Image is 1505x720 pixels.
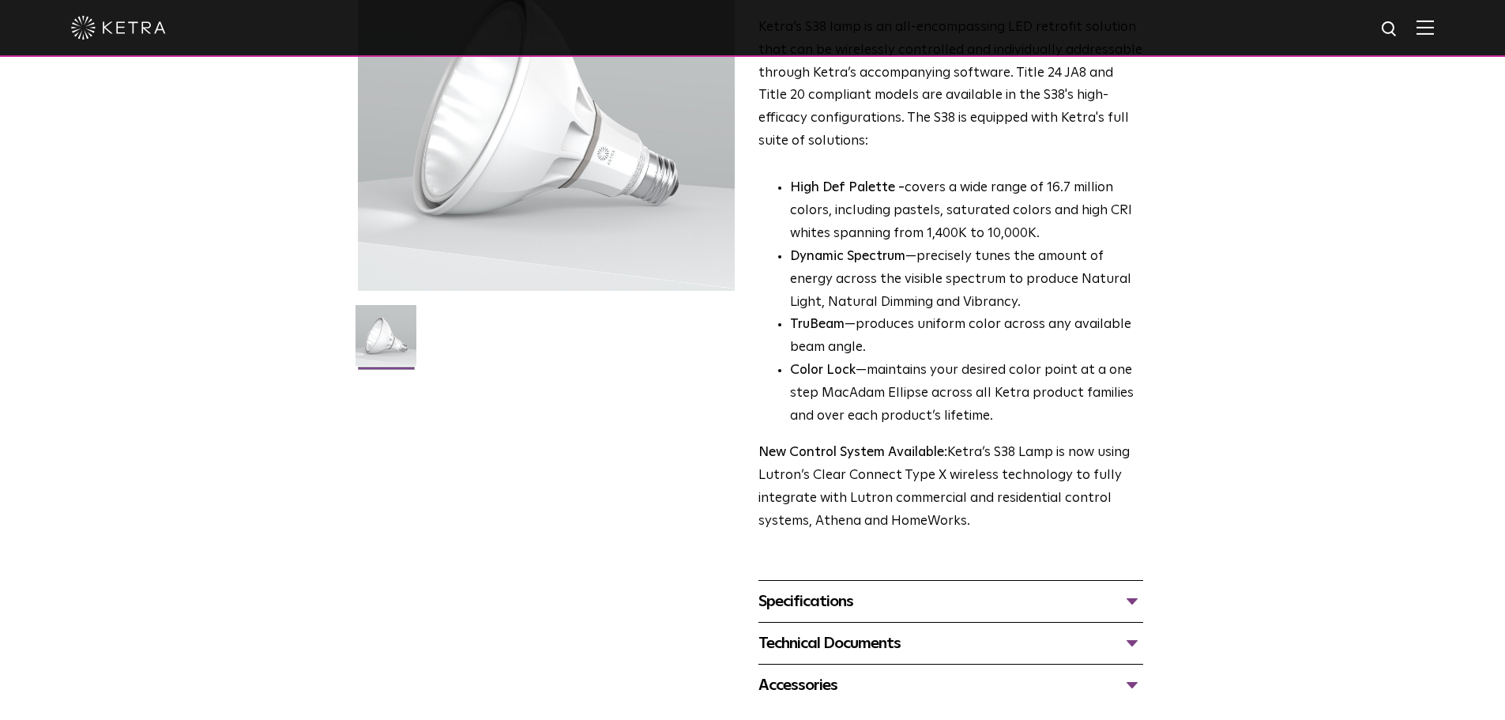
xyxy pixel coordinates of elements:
[790,360,1143,428] li: —maintains your desired color point at a one step MacAdam Ellipse across all Ketra product famili...
[71,16,166,40] img: ketra-logo-2019-white
[758,442,1143,533] p: Ketra’s S38 Lamp is now using Lutron’s Clear Connect Type X wireless technology to fully integrat...
[790,314,1143,360] li: —produces uniform color across any available beam angle.
[758,446,947,459] strong: New Control System Available:
[790,177,1143,246] p: covers a wide range of 16.7 million colors, including pastels, saturated colors and high CRI whit...
[790,250,905,263] strong: Dynamic Spectrum
[758,631,1143,656] div: Technical Documents
[790,318,845,331] strong: TruBeam
[1417,20,1434,35] img: Hamburger%20Nav.svg
[790,181,905,194] strong: High Def Palette -
[356,305,416,378] img: S38-Lamp-Edison-2021-Web-Square
[758,673,1143,698] div: Accessories
[790,246,1143,315] li: —precisely tunes the amount of energy across the visible spectrum to produce Natural Light, Natur...
[758,589,1143,614] div: Specifications
[790,364,856,377] strong: Color Lock
[1380,20,1400,40] img: search icon
[758,17,1143,153] p: Ketra’s S38 lamp is an all-encompassing LED retrofit solution that can be wirelessly controlled a...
